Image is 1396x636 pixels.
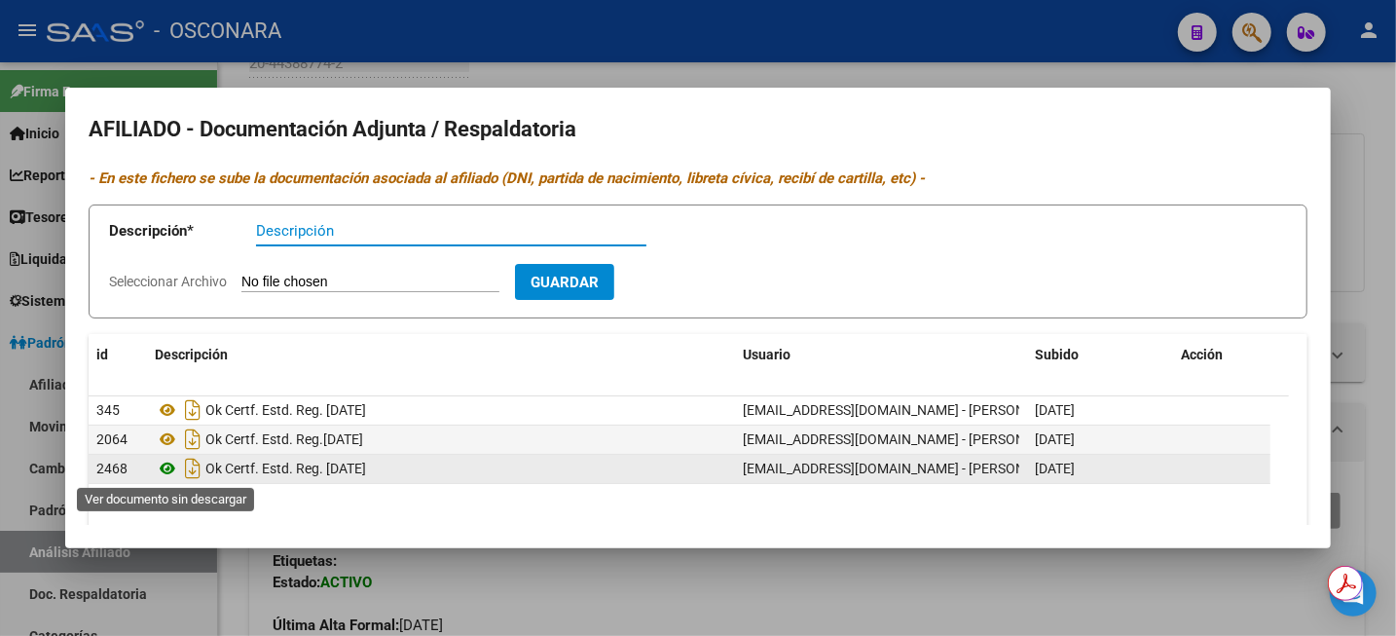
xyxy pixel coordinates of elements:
span: 345 [96,402,120,418]
span: [DATE] [1035,431,1075,447]
i: Descargar documento [180,394,205,426]
span: [DATE] [1035,402,1075,418]
span: 2468 [96,461,128,476]
span: [EMAIL_ADDRESS][DOMAIN_NAME] - [PERSON_NAME] [743,431,1073,447]
i: Descargar documento [180,424,205,455]
datatable-header-cell: Subido [1027,334,1173,376]
p: Descripción [109,220,256,243]
span: Subido [1035,347,1079,362]
span: Descripción [155,347,228,362]
datatable-header-cell: Acción [1173,334,1270,376]
span: [EMAIL_ADDRESS][DOMAIN_NAME] - [PERSON_NAME] [743,461,1073,476]
span: Ok Certf. Estd. Reg. [DATE] [205,461,366,476]
datatable-header-cell: id [89,334,147,376]
button: Guardar [515,264,614,300]
span: Acción [1181,347,1223,362]
span: Ok Certf. Estd. Reg.[DATE] [205,431,363,447]
span: 2064 [96,431,128,447]
i: - En este fichero se sube la documentación asociada al afiliado (DNI, partida de nacimiento, libr... [89,169,925,187]
span: [EMAIL_ADDRESS][DOMAIN_NAME] - [PERSON_NAME] [743,402,1073,418]
span: Ok Certf. Estd. Reg. [DATE] [205,402,366,418]
span: Guardar [531,274,599,291]
h2: AFILIADO - Documentación Adjunta / Respaldatoria [89,111,1307,148]
i: Descargar documento [180,453,205,484]
span: [DATE] [1035,461,1075,476]
span: Seleccionar Archivo [109,274,227,289]
datatable-header-cell: Usuario [735,334,1027,376]
datatable-header-cell: Descripción [147,334,735,376]
span: id [96,347,108,362]
span: Usuario [743,347,790,362]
